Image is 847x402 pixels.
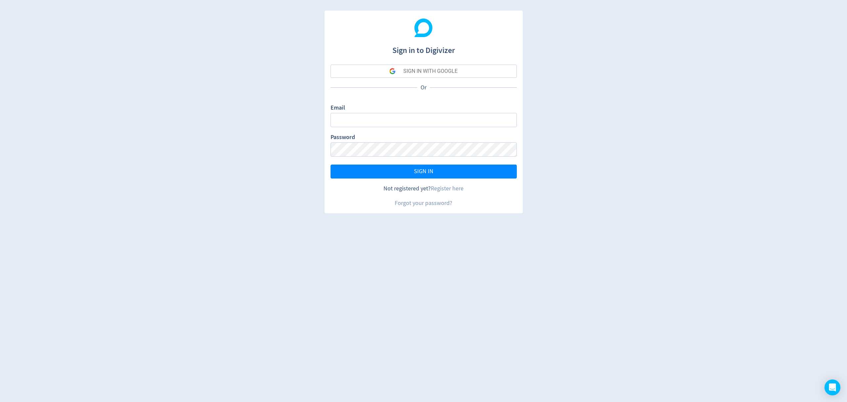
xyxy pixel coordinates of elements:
span: SIGN IN [414,169,433,175]
h1: Sign in to Digivizer [331,39,517,56]
button: SIGN IN WITH GOOGLE [331,65,517,78]
a: Register here [431,185,464,192]
div: SIGN IN WITH GOOGLE [403,65,458,78]
div: Not registered yet? [331,184,517,193]
label: Email [331,104,345,113]
img: Digivizer Logo [414,19,433,37]
a: Forgot your password? [395,199,452,207]
button: SIGN IN [331,165,517,178]
label: Password [331,133,355,142]
p: Or [417,83,430,92]
div: Open Intercom Messenger [825,379,840,395]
